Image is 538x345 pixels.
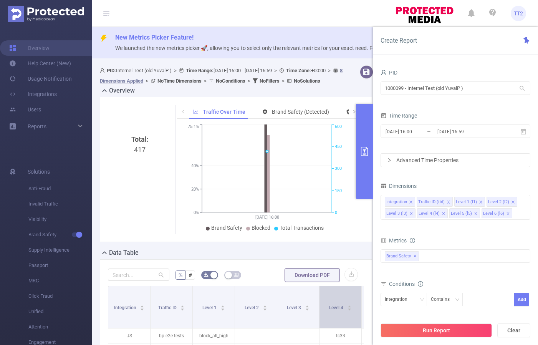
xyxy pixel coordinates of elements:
[211,225,242,231] span: Brand Safety
[28,304,92,319] span: Unified
[186,68,214,73] b: Time Range:
[158,305,178,310] span: Traffic ID
[385,293,413,306] div: Integration
[431,293,455,306] div: Contains
[28,164,50,179] span: Solutions
[28,123,46,129] span: Reports
[381,323,492,337] button: Run Report
[329,305,344,310] span: Level 4
[474,212,478,216] i: icon: close
[381,70,387,76] i: icon: user
[487,197,517,207] li: Level 2 (l2)
[191,187,199,192] tspan: 20%
[294,78,320,84] b: No Solutions
[389,281,423,287] span: Conditions
[419,209,440,219] div: Level 4 (l4)
[109,248,139,257] h2: Data Table
[420,297,424,303] i: icon: down
[479,200,483,205] i: icon: close
[381,37,417,44] span: Create Report
[252,225,270,231] span: Blocked
[193,109,199,114] i: icon: line-chart
[140,304,144,307] i: icon: caret-up
[245,78,253,84] span: >
[8,6,84,22] img: Protected Media
[181,109,185,114] i: icon: left
[506,212,510,216] i: icon: close
[188,124,199,129] tspan: 75.1%
[454,197,485,207] li: Level 1 (l1)
[482,208,512,218] li: Level 6 (l6)
[260,78,280,84] b: No Filters
[143,78,151,84] span: >
[437,126,499,137] input: End date
[381,113,417,119] span: Time Range
[319,328,361,343] p: tc33
[28,212,92,227] span: Visibility
[385,126,447,137] input: Start date
[234,272,238,277] i: icon: table
[447,200,450,205] i: icon: close
[385,251,419,261] span: Brand Safety
[9,86,57,102] a: Integrations
[385,208,416,218] li: Level 3 (l3)
[172,68,179,73] span: >
[151,328,192,343] p: bp-e2e-tests
[347,304,352,309] div: Sort
[455,297,460,303] i: icon: down
[28,258,92,273] span: Passport
[202,78,209,84] span: >
[387,158,392,163] i: icon: right
[179,272,182,278] span: %
[449,208,480,218] li: Level 5 (l5)
[347,304,351,307] i: icon: caret-up
[140,304,144,309] div: Sort
[511,200,515,205] i: icon: close
[108,269,169,281] input: Search...
[131,135,149,143] b: Total:
[417,208,448,218] li: Level 4 (l4)
[220,304,225,307] i: icon: caret-up
[220,307,225,310] i: icon: caret-down
[514,6,523,21] span: TT2
[280,78,287,84] span: >
[442,212,445,216] i: icon: close
[28,242,92,258] span: Supply Intelligence
[514,293,529,306] button: Add
[220,304,225,309] div: Sort
[28,289,92,304] span: Click Fraud
[497,323,530,337] button: Clear
[272,109,329,115] span: Brand Safety (Detected)
[381,183,417,189] span: Dimensions
[483,209,504,219] div: Level 6 (l6)
[409,200,413,205] i: icon: close
[157,78,202,84] b: No Time Dimensions
[189,272,192,278] span: #
[245,305,260,310] span: Level 2
[418,281,423,287] i: icon: info-circle
[335,210,337,215] tspan: 0
[202,305,218,310] span: Level 1
[9,102,41,117] a: Users
[335,188,342,193] tspan: 150
[28,181,92,196] span: Anti-Fraud
[109,86,135,95] h2: Overview
[418,197,445,207] div: Traffic ID (tid)
[272,68,279,73] span: >
[287,305,302,310] span: Level 3
[28,273,92,289] span: MRC
[28,227,92,242] span: Brand Safety
[381,154,530,167] div: icon: rightAdvanced Time Properties
[194,210,199,215] tspan: 0%
[180,304,185,309] div: Sort
[28,319,92,335] span: Attention
[180,304,185,307] i: icon: caret-up
[263,304,267,309] div: Sort
[100,68,107,73] i: icon: user
[335,166,342,171] tspan: 300
[28,196,92,212] span: Invalid Traffic
[286,68,311,73] b: Time Zone:
[409,212,413,216] i: icon: close
[305,304,310,309] div: Sort
[414,252,417,261] span: ✕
